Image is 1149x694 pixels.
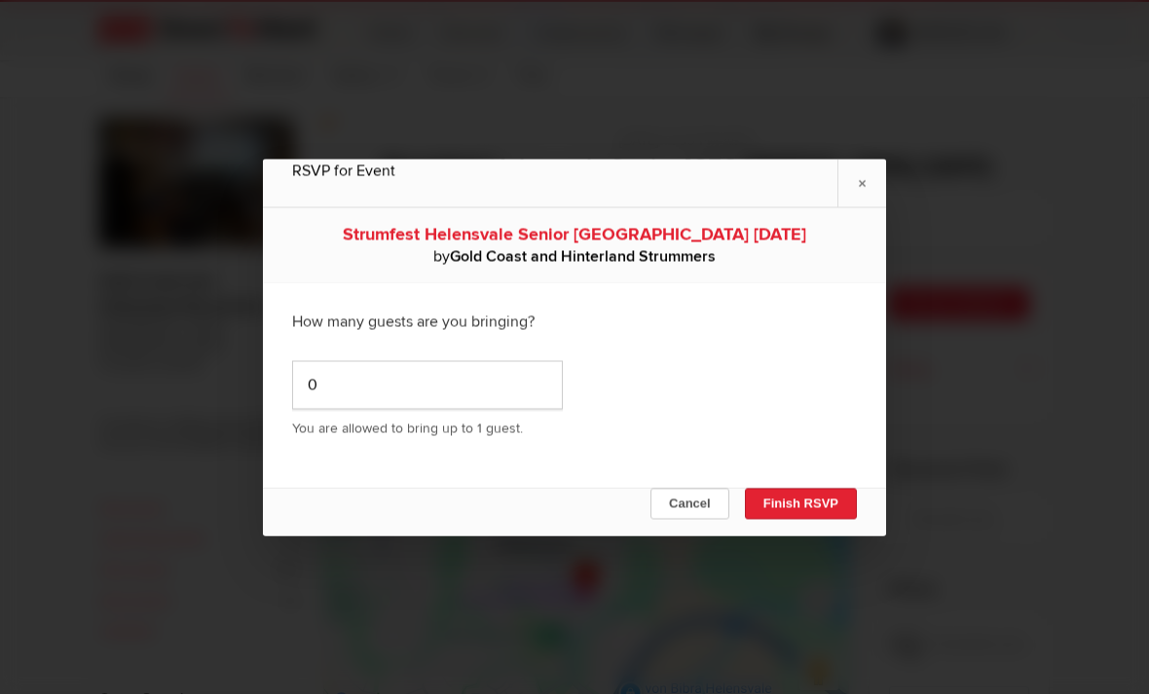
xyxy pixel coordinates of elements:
b: Gold Coast and Hinterland Strummers [450,246,716,266]
div: by [292,245,857,267]
div: RSVP for Event [292,159,857,182]
button: Finish RSVP [745,488,857,519]
p: You are allowed to bring up to 1 guest. [292,419,857,438]
div: Strumfest Helensvale Senior [GEOGRAPHIC_DATA] [DATE] [292,222,857,245]
button: Cancel [650,488,729,519]
a: × [837,159,886,206]
div: How many guests are you bringing? [292,297,857,346]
